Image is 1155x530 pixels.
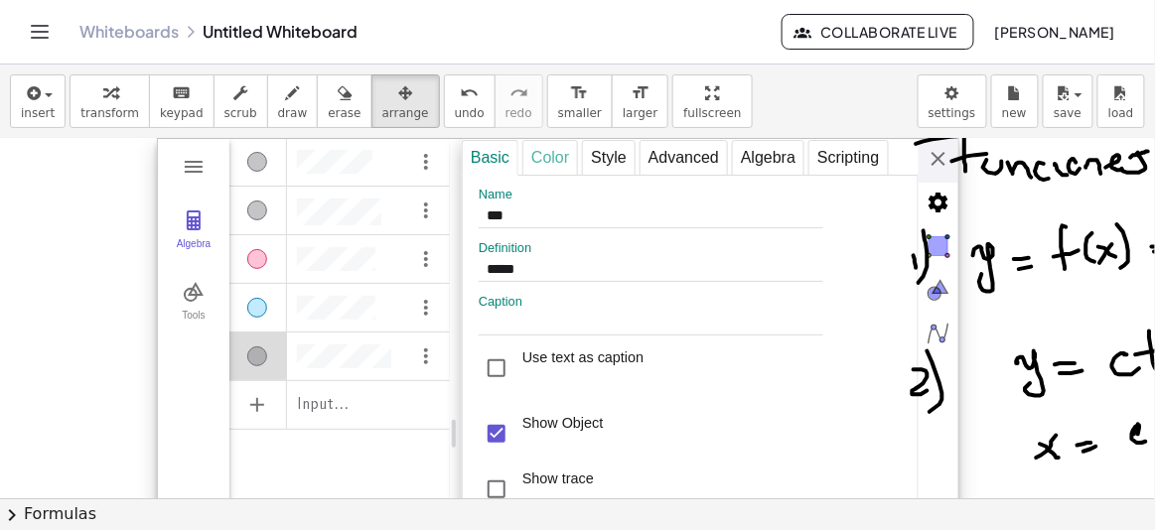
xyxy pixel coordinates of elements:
span: scrub [224,106,257,120]
button: Options [414,247,438,275]
li: Graphics [919,270,958,314]
button: load [1097,74,1145,128]
span: save [1054,106,1082,120]
button: arrange [371,74,440,128]
button: transform [70,74,150,128]
div: Algebra [162,238,225,266]
span: settings [929,106,976,120]
img: Main Menu [182,155,206,179]
i: undo [460,81,479,105]
span: larger [623,106,657,120]
div: Use text as caption [479,340,644,396]
button: keyboardkeypad [149,74,215,128]
span: arrange [382,106,429,120]
img: svg+xml;base64,PHN2ZyB4bWxucz0iaHR0cDovL3d3dy53My5vcmcvMjAwMC9zdmciIHhtbG5zOnhsaW5rPSJodHRwOi8vd3... [919,314,958,353]
button: format_sizesmaller [547,74,613,128]
i: format_size [570,81,589,105]
div: Algebra [732,140,804,176]
div: Input… [297,389,350,421]
span: transform [80,106,139,120]
span: insert [21,106,55,120]
div: Basic [462,140,518,176]
span: load [1108,106,1134,120]
button: Options [414,296,438,324]
span: redo [505,106,532,120]
button: scrub [214,74,268,128]
button: Options [414,199,438,226]
span: erase [328,106,361,120]
div: Scripting [808,140,888,176]
i: format_size [631,81,650,105]
button: Collaborate Live [782,14,974,50]
button: new [991,74,1039,128]
a: Whiteboards [79,22,179,42]
img: svg+xml;base64,PHN2ZyB4bWxucz0iaHR0cDovL3d3dy53My5vcmcvMjAwMC9zdmciIHZpZXdCb3g9IjAgMCA1MTIgNTEyIi... [919,270,958,310]
div: Show trace [522,469,594,509]
button: Options [414,150,438,178]
span: fullscreen [683,106,741,120]
div: Tools [162,310,225,337]
span: undo [455,106,485,120]
button: undoundo [444,74,496,128]
button: insert [10,74,66,128]
li: Algebra [919,314,958,357]
i: keyboard [172,81,191,105]
div: Use text as caption [522,348,644,388]
button: Toggle navigation [24,16,56,48]
button: erase [317,74,371,128]
button: settings [918,74,987,128]
span: draw [278,106,308,120]
button: draw [267,74,319,128]
div: Advanced [640,140,728,176]
span: [PERSON_NAME] [994,23,1115,41]
label: Caption [479,294,910,309]
button: save [1043,74,1093,128]
button: format_sizelarger [612,74,668,128]
img: svg+xml;base64,PHN2ZyB4bWxucz0iaHR0cDovL3d3dy53My5vcmcvMjAwMC9zdmciIHdpZHRoPSIyNCIgaGVpZ2h0PSIyNC... [919,183,958,222]
button: fullscreen [672,74,752,128]
span: new [1002,106,1027,120]
span: smaller [558,106,602,120]
button: Options [414,344,438,372]
img: svg+xml;base64,PHN2ZyB4bWxucz0iaHR0cDovL3d3dy53My5vcmcvMjAwMC9zdmciIHdpZHRoPSIyNCIgaGVpZ2h0PSIyNC... [919,139,958,179]
div: Show Object [522,414,604,454]
button: [PERSON_NAME] [978,14,1131,50]
button: Add Item [233,381,281,429]
div: Show trace [479,462,594,517]
div: Show Object [479,406,604,462]
span: keypad [160,106,204,120]
div: Style [582,140,636,176]
span: Collaborate Live [798,23,957,41]
img: +BYZew2HetlLUgjQGhbkEwQ0RWxRJqVOT3ZrtqcAub6T6YgSpKbhRW0c5m7hZOX5QVdyFiRLvrbcgIw0OUM7S0rPQAAAABJRU... [919,226,958,266]
button: redoredo [495,74,543,128]
li: Objects [919,226,958,270]
li: Advanced [919,183,958,226]
label: Name [479,187,910,201]
div: Color [522,140,578,176]
label: Definition [479,240,910,255]
i: redo [509,81,528,105]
